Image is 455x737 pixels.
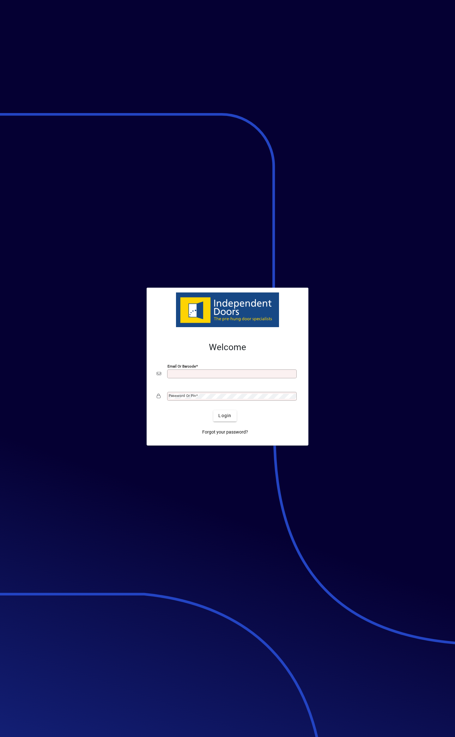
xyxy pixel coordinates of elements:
[202,429,248,435] span: Forgot your password?
[167,364,196,368] mat-label: Email or Barcode
[157,342,298,353] h2: Welcome
[213,410,236,422] button: Login
[200,427,251,438] a: Forgot your password?
[218,412,231,419] span: Login
[169,393,196,398] mat-label: Password or Pin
